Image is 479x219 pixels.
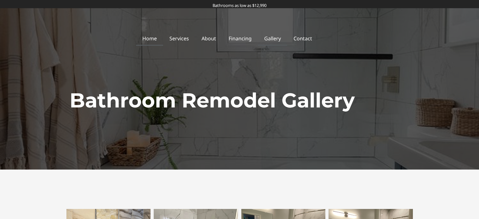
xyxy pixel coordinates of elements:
[163,31,195,46] a: Services
[136,31,163,46] a: Home
[195,31,222,46] a: About
[258,31,287,46] a: Gallery
[287,31,318,46] a: Contact
[70,86,410,115] h1: Bathroom Remodel Gallery
[222,31,258,46] a: Financing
